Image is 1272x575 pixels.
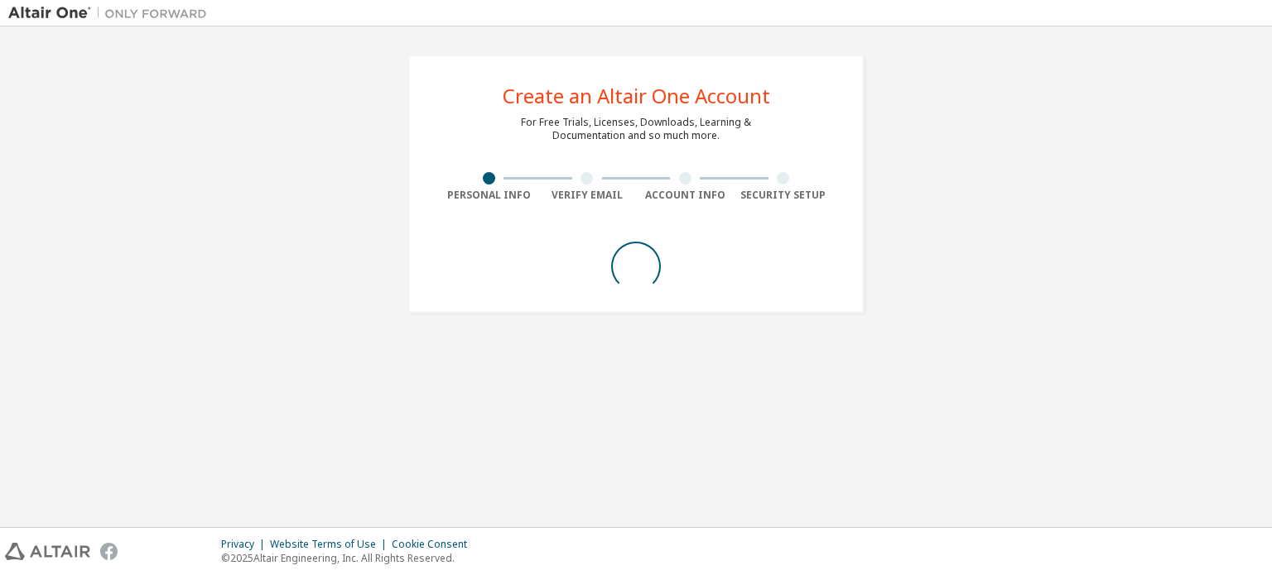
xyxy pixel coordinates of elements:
div: Website Terms of Use [270,538,392,551]
div: Security Setup [735,189,833,202]
img: facebook.svg [100,543,118,560]
img: altair_logo.svg [5,543,90,560]
p: © 2025 Altair Engineering, Inc. All Rights Reserved. [221,551,477,565]
div: For Free Trials, Licenses, Downloads, Learning & Documentation and so much more. [521,116,751,142]
div: Personal Info [440,189,538,202]
div: Account Info [636,189,735,202]
div: Verify Email [538,189,637,202]
div: Cookie Consent [392,538,477,551]
div: Privacy [221,538,270,551]
img: Altair One [8,5,215,22]
div: Create an Altair One Account [503,86,770,106]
